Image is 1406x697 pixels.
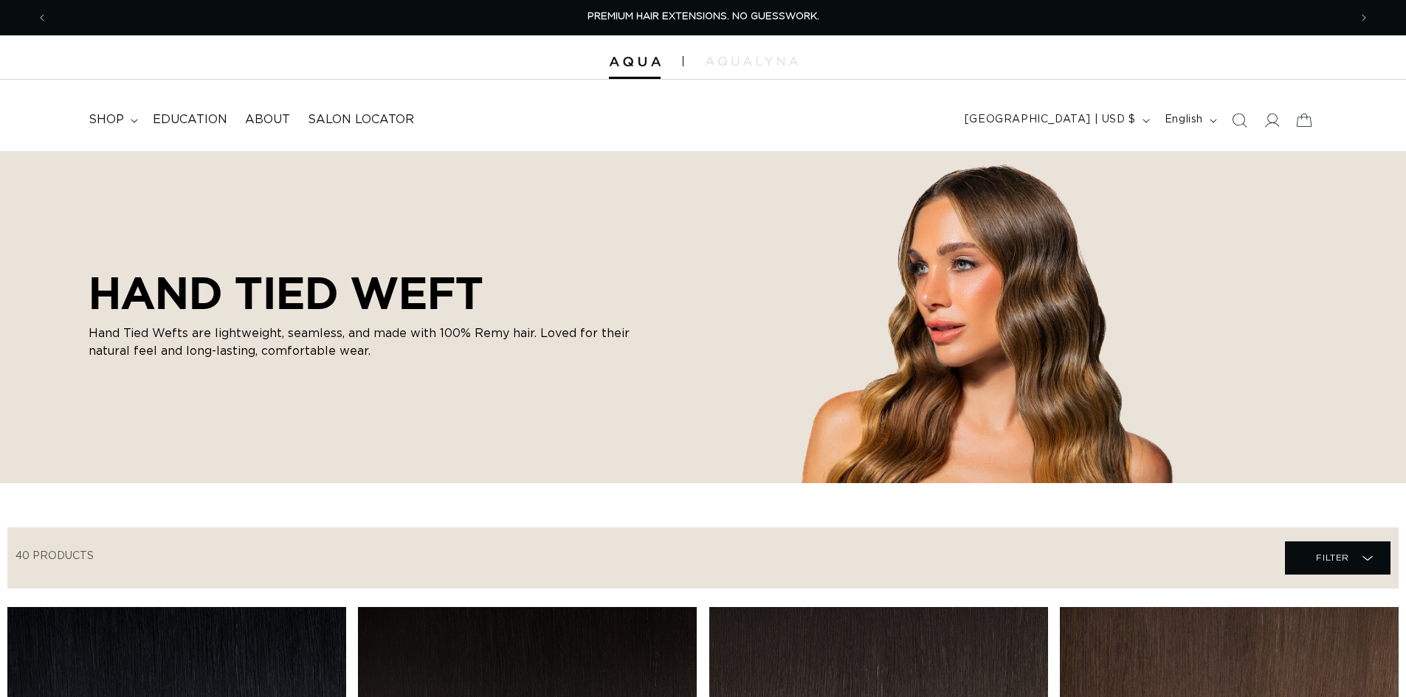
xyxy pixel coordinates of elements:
summary: Filter [1285,541,1391,575]
h2: HAND TIED WEFT [89,267,649,319]
span: Salon Locator [308,112,414,128]
span: About [245,112,290,128]
img: Aqua Hair Extensions [609,57,661,67]
summary: Search [1223,104,1255,136]
span: Education [153,112,227,128]
button: Previous announcement [26,4,58,32]
span: English [1165,112,1203,128]
span: shop [89,112,124,128]
span: [GEOGRAPHIC_DATA] | USD $ [965,112,1136,128]
a: Education [144,103,236,136]
a: Salon Locator [299,103,423,136]
span: Filter [1316,544,1349,572]
button: [GEOGRAPHIC_DATA] | USD $ [956,106,1156,134]
summary: shop [80,103,144,136]
span: PREMIUM HAIR EXTENSIONS. NO GUESSWORK. [587,12,819,21]
button: Next announcement [1348,4,1380,32]
img: aqualyna.com [706,57,798,66]
a: About [236,103,299,136]
button: English [1156,106,1223,134]
p: Hand Tied Wefts are lightweight, seamless, and made with 100% Remy hair. Loved for their natural ... [89,325,649,360]
span: 40 products [15,551,94,561]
